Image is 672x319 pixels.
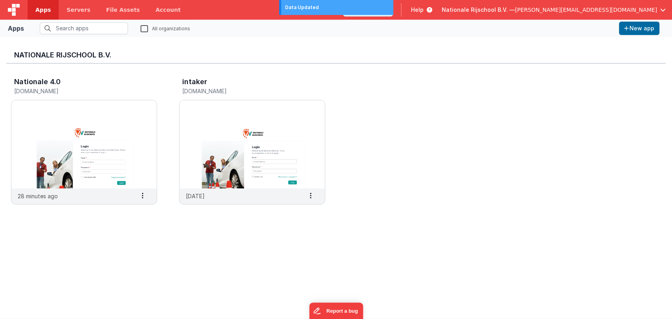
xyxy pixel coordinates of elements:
button: New app [619,22,659,35]
button: Nationale Rijschool B.V. — [PERSON_NAME][EMAIL_ADDRESS][DOMAIN_NAME] [442,6,666,14]
h3: intaker [182,78,207,86]
span: File Assets [106,6,140,14]
span: Servers [67,6,90,14]
input: Search apps [40,22,128,34]
span: Nationale Rijschool B.V. — [442,6,515,14]
span: [PERSON_NAME][EMAIL_ADDRESS][DOMAIN_NAME] [515,6,657,14]
label: All organizations [141,24,190,32]
p: 28 minutes ago [18,192,58,200]
h3: Nationale Rijschool B.V. [14,51,658,59]
span: Help [411,6,424,14]
h5: [DOMAIN_NAME] [182,88,305,94]
p: [DATE] [186,192,205,200]
h3: Nationale 4.0 [14,78,61,86]
iframe: Marker.io feedback button [309,302,363,319]
div: Data Updated [285,4,389,11]
span: Apps [35,6,51,14]
div: Apps [8,24,24,33]
h5: [DOMAIN_NAME] [14,88,137,94]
